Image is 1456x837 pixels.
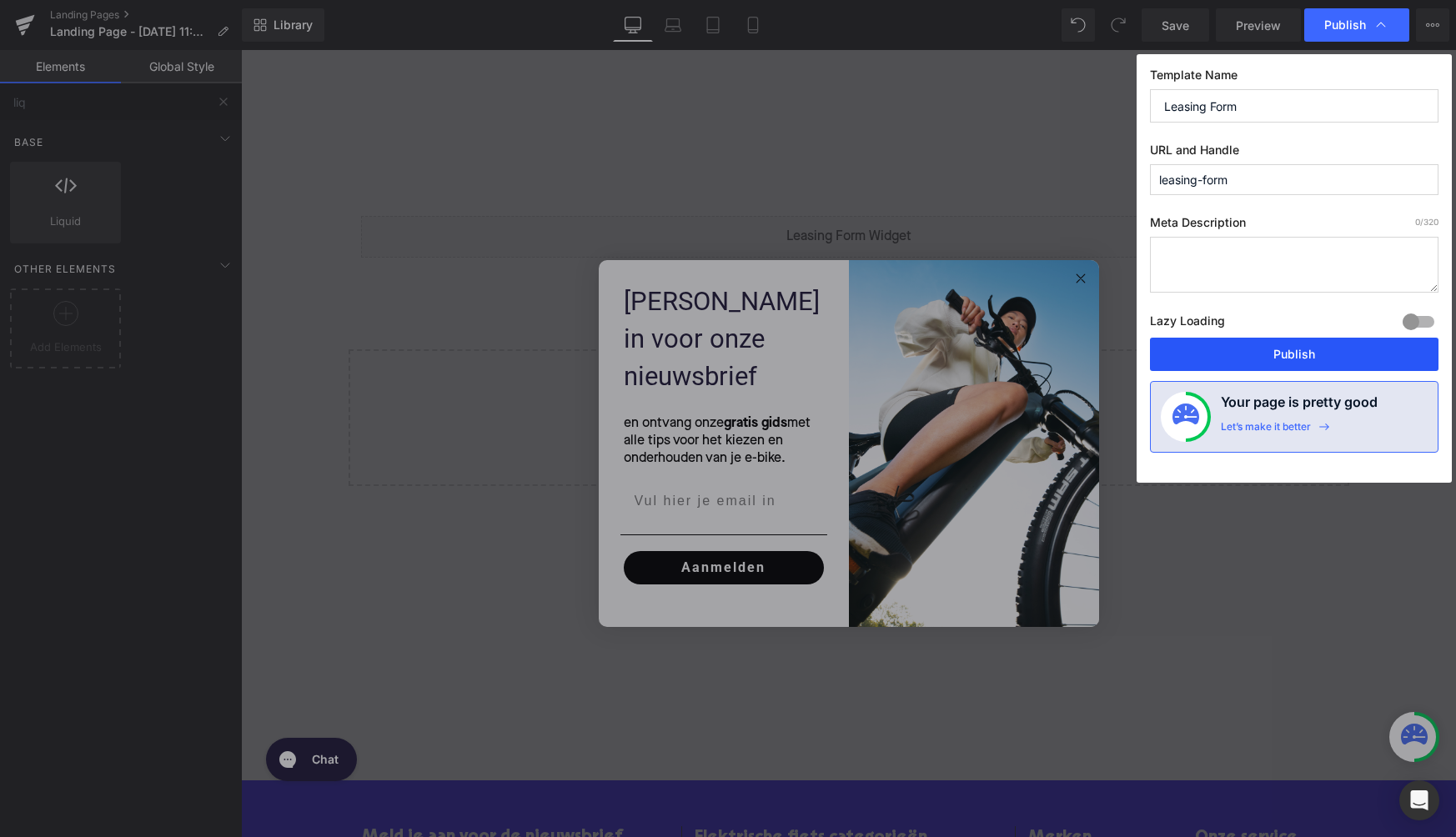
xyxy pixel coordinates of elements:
label: URL and Handle [1150,143,1438,164]
div: Let’s make it better [1221,420,1311,442]
img: underline [379,484,586,485]
button: Close dialog [830,218,850,238]
span: gratis gids [483,367,546,380]
button: Publish [1150,338,1438,371]
img: 159a1926-d17a-48da-99f3-6e71a33969c3.jpeg [608,210,858,577]
div: en ontvang onze met alle tips voor het kiezen en onderhouden van je e-bike. [383,365,583,418]
img: onboarding-status.svg [1172,403,1199,430]
span: 0 [1415,217,1420,227]
div: Open Intercom Messenger [1399,780,1439,820]
label: Template Name [1150,68,1438,89]
span: Publish [1324,18,1366,33]
button: Aanmelden [383,501,583,534]
h4: Your page is pretty good [1221,392,1378,420]
span: [PERSON_NAME] in voor onze nieuwsbrief [383,236,579,342]
label: Meta Description [1150,215,1438,237]
input: Vul hier je email in [379,434,586,468]
span: /320 [1415,217,1438,227]
iframe: Gorgias live chat messenger [17,682,124,737]
label: Lazy Loading [1150,310,1225,338]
